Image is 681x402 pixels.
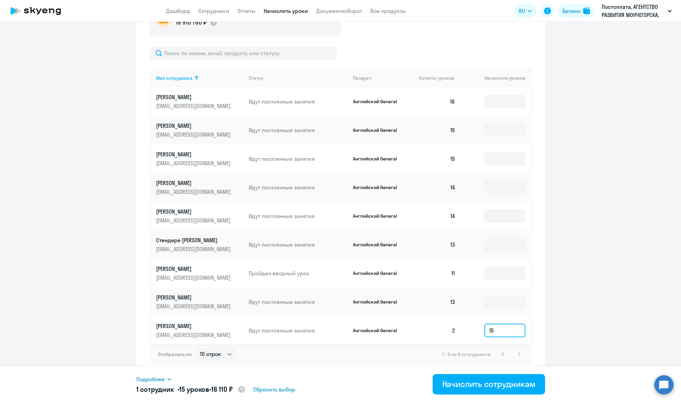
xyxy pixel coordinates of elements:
[156,102,232,110] p: [EMAIL_ADDRESS][DOMAIN_NAME]
[353,156,404,162] p: Английский General
[353,242,404,248] p: Английский General
[156,217,232,224] p: [EMAIL_ADDRESS][DOMAIN_NAME]
[156,151,244,167] a: [PERSON_NAME][EMAIL_ADDRESS][DOMAIN_NAME]
[249,126,347,134] p: Идут постоянные занятия
[156,265,244,281] a: [PERSON_NAME][EMAIL_ADDRESS][DOMAIN_NAME]
[156,245,232,253] p: [EMAIL_ADDRESS][DOMAIN_NAME]
[156,265,232,273] p: [PERSON_NAME]
[353,213,404,219] p: Английский General
[156,208,232,215] p: [PERSON_NAME]
[414,288,461,316] td: 13
[136,375,165,383] span: Подробнее
[602,3,665,19] p: Постоплата, АГЕНТСТВО РАЗВИТИЯ МОНЧЕГОРСКА, АНО
[353,270,404,276] p: Английский General
[414,144,461,173] td: 15
[249,269,347,277] p: Пройден вводный урок
[353,75,414,81] div: Продукт
[156,294,232,301] p: [PERSON_NAME]
[353,127,404,133] p: Английский General
[353,75,371,81] div: Продукт
[176,18,207,27] p: 19 910 760 ₽
[156,208,244,224] a: [PERSON_NAME][EMAIL_ADDRESS][DOMAIN_NAME]
[156,236,244,253] a: Стендере [PERSON_NAME][EMAIL_ADDRESS][DOMAIN_NAME]
[156,151,232,158] p: [PERSON_NAME]
[461,69,530,87] th: Начислить уроков
[419,75,454,81] span: Остаток уроков
[370,7,406,14] a: Все продукты
[198,7,229,14] a: Сотрудники
[156,159,232,167] p: [EMAIL_ADDRESS][DOMAIN_NAME]
[414,173,461,202] td: 14
[316,7,362,14] a: Документооборот
[253,385,295,393] span: Сбросить выбор
[156,303,232,310] p: [EMAIL_ADDRESS][DOMAIN_NAME]
[156,93,232,101] p: [PERSON_NAME]
[419,75,461,81] div: Остаток уроков
[414,230,461,259] td: 13
[433,374,545,395] button: Начислить сотрудникам
[264,7,308,14] a: Начислить уроки
[156,294,244,310] a: [PERSON_NAME][EMAIL_ADDRESS][DOMAIN_NAME]
[562,7,581,15] div: Баланс
[414,116,461,144] td: 15
[414,87,461,116] td: 16
[156,322,244,339] a: [PERSON_NAME][EMAIL_ADDRESS][DOMAIN_NAME]
[249,155,347,163] p: Идут постоянные занятия
[237,7,256,14] a: Отчеты
[353,299,404,305] p: Английский General
[414,316,461,345] td: 2
[249,327,347,334] p: Идут постоянные занятия
[150,46,337,60] input: Поиск по имени, email, продукту или статусу
[158,351,192,357] span: Отображать по:
[519,7,525,15] span: RU
[353,327,404,334] p: Английский General
[249,75,347,81] div: Статус
[156,122,232,129] p: [PERSON_NAME]
[558,4,594,18] button: Балансbalance
[156,322,232,330] p: [PERSON_NAME]
[166,7,190,14] a: Дашборд
[211,385,233,393] span: 16 110 ₽
[443,351,491,357] span: 1 - 9 из 9 сотрудников
[598,3,675,19] button: Постоплата, АГЕНТСТВО РАЗВИТИЯ МОНЧЕГОРСКА, АНО
[414,202,461,230] td: 14
[156,188,232,196] p: [EMAIL_ADDRESS][DOMAIN_NAME]
[156,179,244,196] a: [PERSON_NAME][EMAIL_ADDRESS][DOMAIN_NAME]
[156,131,232,138] p: [EMAIL_ADDRESS][DOMAIN_NAME]
[156,75,244,81] div: Имя сотрудника
[249,184,347,191] p: Идут постоянные занятия
[179,385,209,393] span: 15 уроков
[442,378,536,389] div: Начислить сотрудникам
[353,184,404,190] p: Английский General
[156,179,232,187] p: [PERSON_NAME]
[156,331,232,339] p: [EMAIL_ADDRESS][DOMAIN_NAME]
[583,7,590,14] img: balance
[156,93,244,110] a: [PERSON_NAME][EMAIL_ADDRESS][DOMAIN_NAME]
[156,122,244,138] a: [PERSON_NAME][EMAIL_ADDRESS][DOMAIN_NAME]
[353,98,404,105] p: Английский General
[249,212,347,220] p: Идут постоянные занятия
[249,98,347,105] p: Идут постоянные занятия
[136,385,246,395] h5: 1 сотрудник • •
[249,298,347,306] p: Идут постоянные занятия
[156,274,232,281] p: [EMAIL_ADDRESS][DOMAIN_NAME]
[156,75,192,81] div: Имя сотрудника
[249,241,347,248] p: Идут постоянные занятия
[414,259,461,288] td: 11
[249,75,263,81] div: Статус
[156,236,232,244] p: Стендере [PERSON_NAME]
[514,4,537,18] button: RU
